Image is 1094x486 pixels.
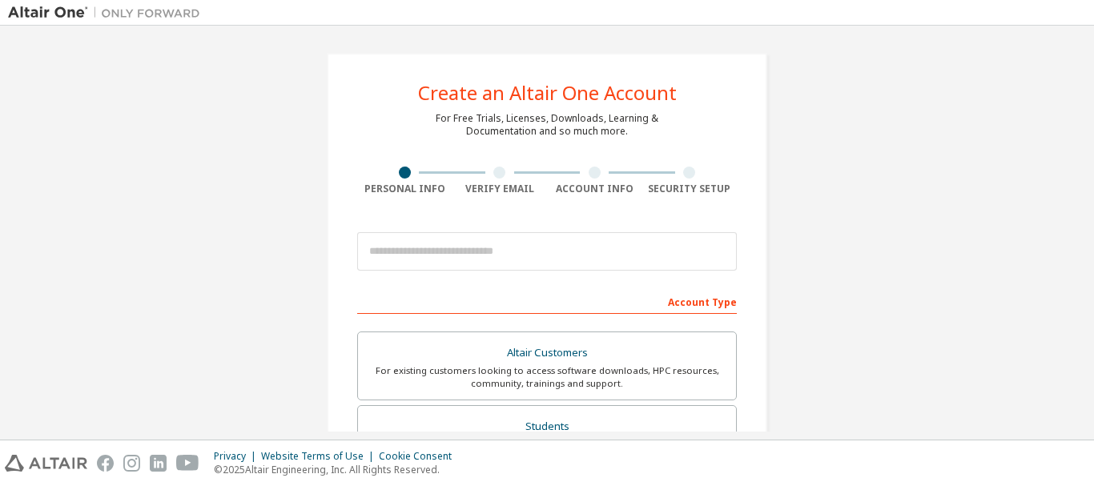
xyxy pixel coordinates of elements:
img: Altair One [8,5,208,21]
div: Website Terms of Use [261,450,379,463]
div: For existing customers looking to access software downloads, HPC resources, community, trainings ... [368,364,726,390]
img: altair_logo.svg [5,455,87,472]
div: Privacy [214,450,261,463]
div: Security Setup [642,183,738,195]
div: Verify Email [452,183,548,195]
div: Altair Customers [368,342,726,364]
div: Create an Altair One Account [418,83,677,102]
p: © 2025 Altair Engineering, Inc. All Rights Reserved. [214,463,461,476]
div: Account Info [547,183,642,195]
div: Students [368,416,726,438]
img: instagram.svg [123,455,140,472]
div: For Free Trials, Licenses, Downloads, Learning & Documentation and so much more. [436,112,658,138]
div: Personal Info [357,183,452,195]
img: facebook.svg [97,455,114,472]
div: Account Type [357,288,737,314]
div: Cookie Consent [379,450,461,463]
img: linkedin.svg [150,455,167,472]
img: youtube.svg [176,455,199,472]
